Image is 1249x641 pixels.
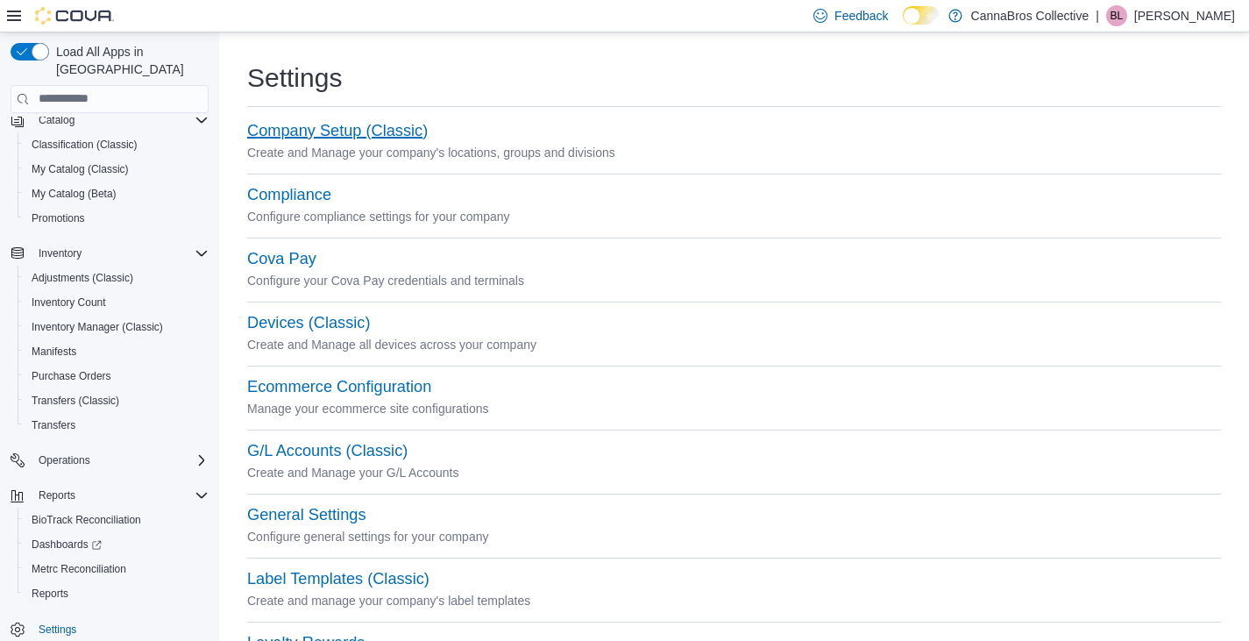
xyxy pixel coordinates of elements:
p: Create and Manage all devices across your company [247,334,1221,355]
a: Manifests [25,341,83,362]
img: Cova [35,7,114,25]
span: Catalog [39,113,75,127]
span: Classification (Classic) [25,134,209,155]
button: G/L Accounts (Classic) [247,442,408,460]
button: Classification (Classic) [18,132,216,157]
button: Adjustments (Classic) [18,266,216,290]
p: Manage your ecommerce site configurations [247,398,1221,419]
span: BL [1111,5,1124,26]
p: | [1096,5,1099,26]
a: Adjustments (Classic) [25,267,140,288]
span: Promotions [25,208,209,229]
p: Configure general settings for your company [247,526,1221,547]
button: Metrc Reconciliation [18,557,216,581]
button: Company Setup (Classic) [247,122,428,140]
button: My Catalog (Beta) [18,182,216,206]
span: Inventory [39,246,82,260]
span: Purchase Orders [32,369,111,383]
span: Inventory Manager (Classic) [32,320,163,334]
button: BioTrack Reconciliation [18,508,216,532]
span: My Catalog (Classic) [32,162,129,176]
a: My Catalog (Beta) [25,183,124,204]
a: BioTrack Reconciliation [25,509,148,531]
span: Catalog [32,110,209,131]
span: Promotions [32,211,85,225]
span: Operations [39,453,90,467]
a: Transfers [25,415,82,436]
button: Catalog [4,108,216,132]
span: Reports [39,488,75,502]
button: Inventory [4,241,216,266]
p: Configure compliance settings for your company [247,206,1221,227]
button: My Catalog (Classic) [18,157,216,182]
span: Inventory Count [32,296,106,310]
span: Reports [32,485,209,506]
h1: Settings [247,61,342,96]
button: General Settings [247,506,365,524]
span: Dashboards [25,534,209,555]
button: Transfers (Classic) [18,388,216,413]
a: Classification (Classic) [25,134,145,155]
button: Compliance [247,186,331,204]
button: Ecommerce Configuration [247,378,431,396]
button: Reports [32,485,82,506]
span: Reports [25,583,209,604]
a: Dashboards [18,532,216,557]
button: Devices (Classic) [247,314,370,332]
p: Create and Manage your company's locations, groups and divisions [247,142,1221,163]
button: Reports [18,581,216,606]
span: Purchase Orders [25,366,209,387]
button: Operations [4,448,216,473]
a: Reports [25,583,75,604]
span: Settings [32,618,209,640]
a: My Catalog (Classic) [25,159,136,180]
p: CannaBros Collective [971,5,1089,26]
button: Label Templates (Classic) [247,570,429,588]
p: Create and Manage your G/L Accounts [247,462,1221,483]
a: Transfers (Classic) [25,390,126,411]
a: Inventory Count [25,292,113,313]
button: Purchase Orders [18,364,216,388]
p: Create and manage your company's label templates [247,590,1221,611]
span: Reports [32,587,68,601]
input: Dark Mode [903,6,940,25]
button: Cova Pay [247,250,316,268]
button: Manifests [18,339,216,364]
button: Inventory Count [18,290,216,315]
span: BioTrack Reconciliation [32,513,141,527]
span: Classification (Classic) [32,138,138,152]
span: Operations [32,450,209,471]
span: Manifests [25,341,209,362]
span: Settings [39,623,76,637]
a: Metrc Reconciliation [25,559,133,580]
span: Feedback [834,7,888,25]
span: Manifests [32,345,76,359]
span: Transfers (Classic) [32,394,119,408]
a: Inventory Manager (Classic) [25,317,170,338]
span: Transfers (Classic) [25,390,209,411]
span: My Catalog (Classic) [25,159,209,180]
span: Load All Apps in [GEOGRAPHIC_DATA] [49,43,209,78]
button: Inventory [32,243,89,264]
a: Settings [32,619,83,640]
p: [PERSON_NAME] [1134,5,1235,26]
button: Promotions [18,206,216,231]
p: Configure your Cova Pay credentials and terminals [247,270,1221,291]
span: Inventory [32,243,209,264]
button: Operations [32,450,97,471]
span: Inventory Count [25,292,209,313]
span: Adjustments (Classic) [32,271,133,285]
span: Adjustments (Classic) [25,267,209,288]
span: Metrc Reconciliation [32,562,126,576]
a: Dashboards [25,534,109,555]
button: Inventory Manager (Classic) [18,315,216,339]
span: Metrc Reconciliation [25,559,209,580]
span: Transfers [32,418,75,432]
button: Transfers [18,413,216,438]
div: Bayden LaPiana [1106,5,1127,26]
span: My Catalog (Beta) [25,183,209,204]
span: BioTrack Reconciliation [25,509,209,531]
a: Promotions [25,208,92,229]
a: Purchase Orders [25,366,118,387]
